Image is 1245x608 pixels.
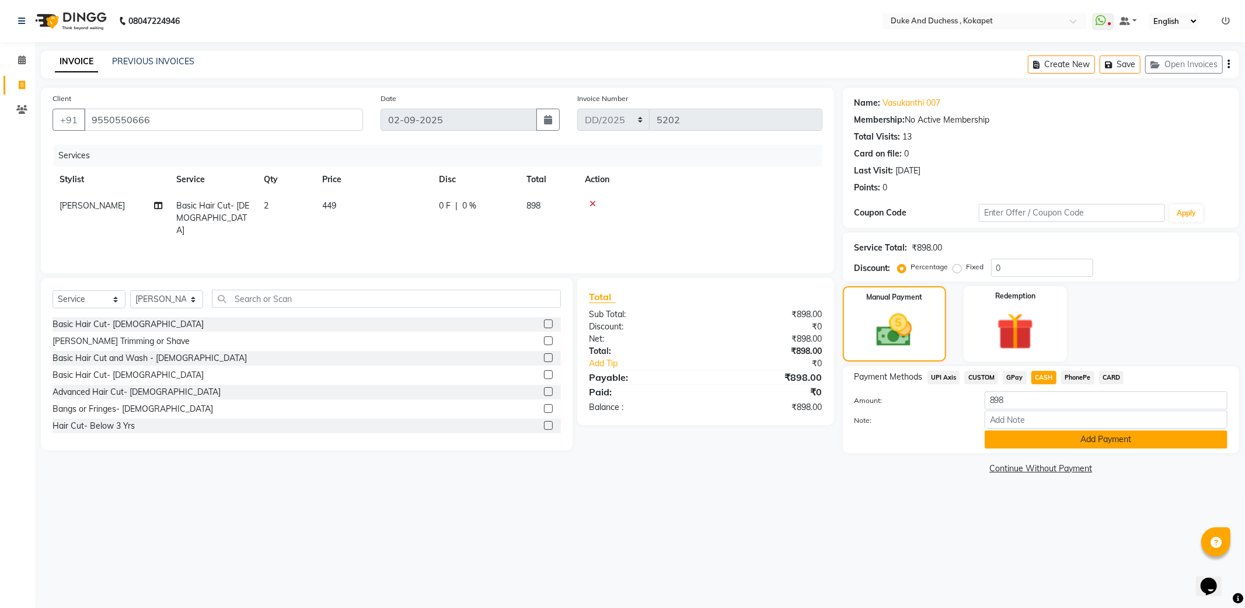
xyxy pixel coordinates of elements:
span: 0 F [439,200,451,212]
span: Total [589,291,616,303]
div: Sub Total: [580,308,706,321]
span: 0 % [462,200,476,212]
div: Discount: [855,262,891,275]
div: Points: [855,182,881,194]
th: Action [578,166,822,193]
label: Amount: [846,395,976,406]
div: Name: [855,97,881,109]
a: Continue Without Payment [845,463,1237,475]
div: Coupon Code [855,207,979,219]
div: ₹898.00 [706,370,831,384]
button: +91 [53,109,85,131]
span: [PERSON_NAME] [60,200,125,211]
div: ₹898.00 [706,333,831,345]
a: Add Tip [580,357,727,370]
div: Hair Cut- Below 3 Yrs [53,420,135,432]
div: ₹898.00 [706,308,831,321]
span: GPay [1003,371,1027,384]
span: PhonePe [1061,371,1094,384]
b: 08047224946 [128,5,180,37]
th: Service [169,166,257,193]
div: ₹898.00 [706,401,831,414]
div: Last Visit: [855,165,894,177]
div: Balance : [580,401,706,414]
div: ₹898.00 [706,345,831,357]
div: No Active Membership [855,114,1227,126]
div: Services [54,145,831,166]
div: Advanced Hair Cut- [DEMOGRAPHIC_DATA] [53,386,221,398]
label: Percentage [911,262,948,272]
div: 0 [883,182,888,194]
a: PREVIOUS INVOICES [112,56,194,67]
div: Basic Hair Cut- [DEMOGRAPHIC_DATA] [53,369,204,381]
th: Price [315,166,432,193]
button: Save [1100,55,1141,74]
th: Disc [432,166,519,193]
div: ₹898.00 [912,242,943,254]
span: Payment Methods [855,371,923,383]
div: Discount: [580,321,706,333]
img: _cash.svg [865,310,923,351]
span: Basic Hair Cut- [DEMOGRAPHIC_DATA] [176,200,249,235]
span: | [455,200,458,212]
a: INVOICE [55,51,98,72]
label: Fixed [967,262,984,272]
div: Card on file: [855,148,902,160]
button: Open Invoices [1145,55,1223,74]
input: Search or Scan [212,290,561,308]
input: Search by Name/Mobile/Email/Code [84,109,363,131]
label: Invoice Number [577,93,628,104]
span: CASH [1031,371,1056,384]
span: 2 [264,200,268,211]
div: Paid: [580,385,706,399]
button: Create New [1028,55,1095,74]
div: [PERSON_NAME] Trimming or Shave [53,335,190,348]
div: [DATE] [896,165,921,177]
input: Amount [985,391,1227,409]
div: 0 [905,148,909,160]
div: Total: [580,345,706,357]
div: ₹0 [706,321,831,333]
img: logo [30,5,110,37]
button: Apply [1170,204,1203,222]
label: Redemption [995,291,1035,301]
label: Client [53,93,71,104]
input: Enter Offer / Coupon Code [979,204,1166,222]
div: ₹0 [727,357,831,370]
div: Basic Hair Cut- [DEMOGRAPHIC_DATA] [53,318,204,331]
div: Basic Hair Cut and Wash - [DEMOGRAPHIC_DATA] [53,352,247,364]
span: CARD [1099,371,1124,384]
th: Stylist [53,166,169,193]
label: Manual Payment [866,292,922,303]
span: CUSTOM [964,371,998,384]
span: UPI Axis [927,371,960,384]
span: 449 [322,200,336,211]
div: Service Total: [855,242,908,254]
label: Date [381,93,396,104]
button: Add Payment [985,430,1227,449]
div: Payable: [580,370,706,384]
div: ₹0 [706,385,831,399]
div: Membership: [855,114,905,126]
input: Add Note [985,411,1227,429]
a: Vasukanthi 007 [883,97,941,109]
th: Qty [257,166,315,193]
iframe: chat widget [1196,561,1233,596]
th: Total [519,166,578,193]
div: Net: [580,333,706,345]
img: _gift.svg [985,308,1045,355]
div: Bangs or Fringes- [DEMOGRAPHIC_DATA] [53,403,213,415]
div: 13 [903,131,912,143]
span: 898 [526,200,540,211]
label: Note: [846,415,976,426]
div: Total Visits: [855,131,901,143]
